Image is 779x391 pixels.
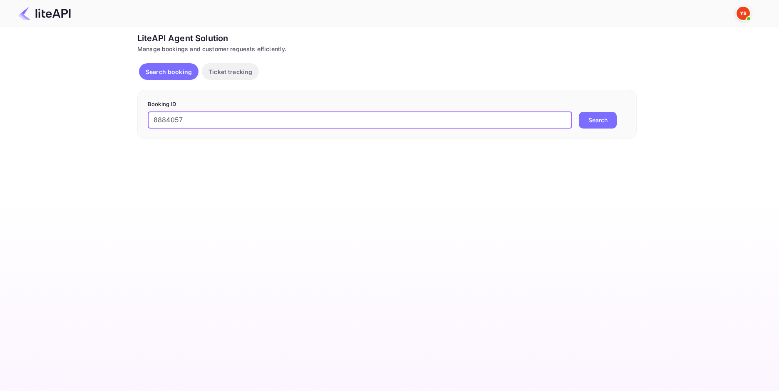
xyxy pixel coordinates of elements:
input: Enter Booking ID (e.g., 63782194) [148,112,572,129]
div: LiteAPI Agent Solution [137,32,637,45]
p: Booking ID [148,100,626,109]
p: Search booking [146,67,192,76]
div: Manage bookings and customer requests efficiently. [137,45,637,53]
p: Ticket tracking [208,67,252,76]
img: Yandex Support [737,7,750,20]
img: LiteAPI Logo [18,7,71,20]
button: Search [579,112,617,129]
